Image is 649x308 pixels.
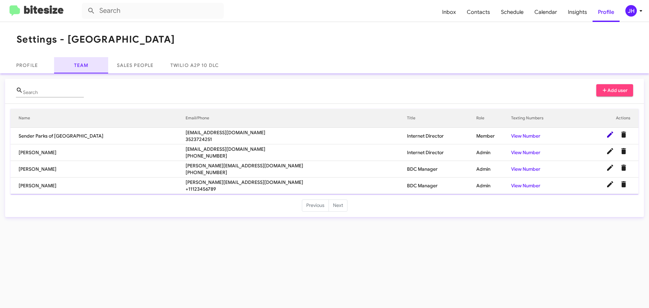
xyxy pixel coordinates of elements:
[593,2,620,22] a: Profile
[23,90,84,95] input: Name or Email
[186,136,407,143] span: 3523724251
[186,169,407,176] span: [PHONE_NUMBER]
[617,144,630,158] button: Delete User
[162,57,227,73] a: Twilio A2P 10 DLC
[407,177,476,194] td: BDC Manager
[186,162,407,169] span: [PERSON_NAME][EMAIL_ADDRESS][DOMAIN_NAME]
[186,129,407,136] span: [EMAIL_ADDRESS][DOMAIN_NAME]
[511,183,540,189] a: View Number
[10,161,186,177] td: [PERSON_NAME]
[529,2,562,22] a: Calendar
[476,177,511,194] td: Admin
[496,2,529,22] a: Schedule
[476,144,511,161] td: Admin
[617,128,630,141] button: Delete User
[476,161,511,177] td: Admin
[186,179,407,186] span: [PERSON_NAME][EMAIL_ADDRESS][DOMAIN_NAME]
[476,109,511,128] th: Role
[511,166,540,172] a: View Number
[461,2,496,22] a: Contacts
[437,2,461,22] a: Inbox
[407,144,476,161] td: Internet Director
[108,57,162,73] a: Sales People
[596,84,633,96] button: Add user
[407,161,476,177] td: BDC Manager
[407,128,476,144] td: Internet Director
[10,144,186,161] td: [PERSON_NAME]
[511,109,572,128] th: Texting Numbers
[186,146,407,152] span: [EMAIL_ADDRESS][DOMAIN_NAME]
[511,149,540,156] a: View Number
[10,128,186,144] td: Sender Parks of [GEOGRAPHIC_DATA]
[476,128,511,144] td: Member
[186,152,407,159] span: [PHONE_NUMBER]
[511,133,540,139] a: View Number
[10,177,186,194] td: [PERSON_NAME]
[625,5,637,17] div: JH
[617,177,630,191] button: Delete User
[602,84,628,96] span: Add user
[186,186,407,192] span: +11123456789
[17,34,175,45] h1: Settings - [GEOGRAPHIC_DATA]
[572,109,639,128] th: Actions
[620,5,642,17] button: JH
[562,2,593,22] a: Insights
[54,57,108,73] a: Team
[617,161,630,174] button: Delete User
[82,3,224,19] input: Search
[186,109,407,128] th: Email/Phone
[407,109,476,128] th: Title
[10,109,186,128] th: Name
